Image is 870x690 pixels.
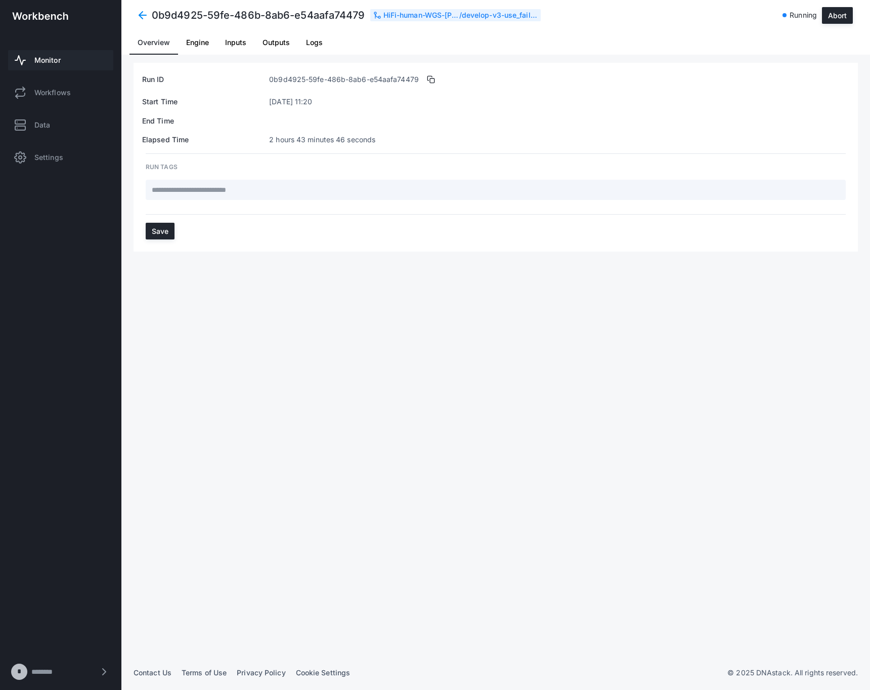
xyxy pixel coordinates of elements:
[370,9,541,21] div: /
[142,115,269,127] td: End Time
[34,55,61,65] span: Monitor
[383,10,459,20] div: HiFi-human-WGS-[PERSON_NAME]
[134,668,171,677] a: Contact Us
[306,39,323,46] span: Logs
[12,12,68,20] img: workbench-logo-white.svg
[8,147,113,168] a: Settings
[186,39,209,46] span: Engine
[142,134,269,145] td: Elapsed Time
[237,668,285,677] a: Privacy Policy
[182,668,227,677] a: Terms of Use
[225,39,246,46] span: Inputs
[34,152,63,163] span: Settings
[34,120,50,130] span: Data
[8,83,113,103] a: Workflows
[152,8,365,22] h4: 0b9d4925-59fe-486b-8ab6-e54aafa74479
[8,115,113,135] a: Data
[822,7,853,24] button: Abort
[269,134,850,145] td: 2 hours 43 minutes 46 seconds
[269,96,850,107] td: [DATE] 11:20
[727,668,858,678] p: © 2025 DNAstack. All rights reserved.
[146,223,175,239] button: Save
[142,74,269,85] td: Run ID
[142,96,269,107] td: Start Time
[296,668,351,677] a: Cookie Settings
[263,39,290,46] span: Outputs
[8,50,113,70] a: Monitor
[146,162,846,172] div: RUN TAGS
[269,74,419,85] span: 0b9d4925-59fe-486b-8ab6-e54aafa74479
[138,39,170,46] span: Overview
[34,88,71,98] span: Workflows
[790,10,817,20] span: Running
[462,10,538,20] div: develop-v3-use_fail_reads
